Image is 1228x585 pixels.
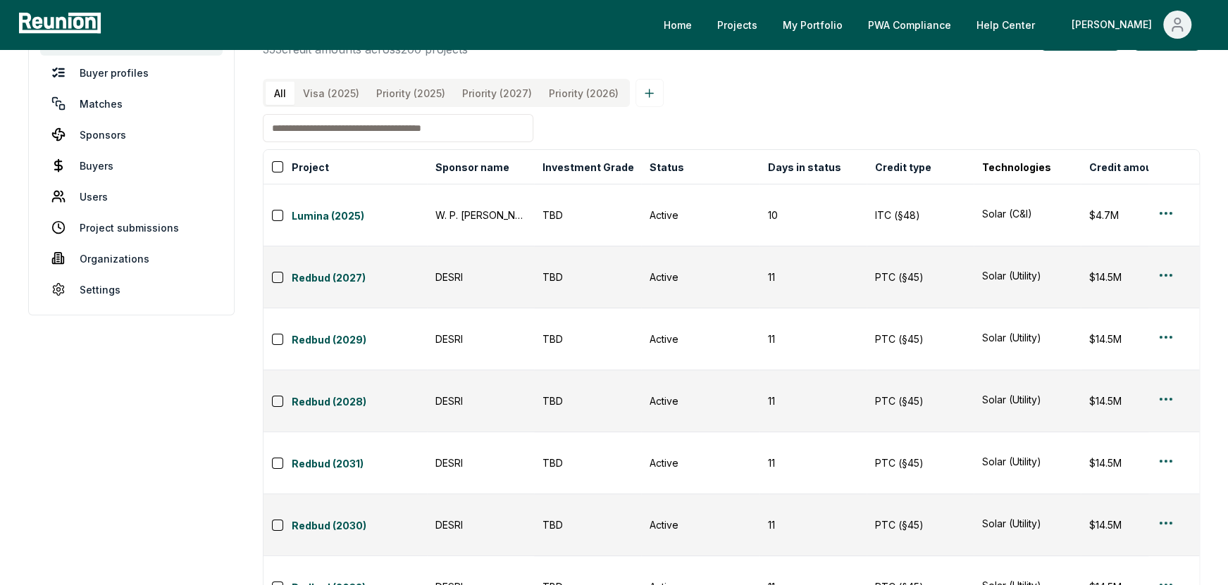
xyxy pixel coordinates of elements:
button: Status [647,153,687,181]
button: Visa (2025) [294,82,368,105]
a: Buyer profiles [40,58,223,87]
div: TBD [542,270,633,284]
div: Active [650,270,751,284]
button: Lumina (2025) [292,206,427,225]
div: PTC (§45) [875,270,965,284]
button: Credit type [872,153,934,181]
button: Solar (Utility) [982,330,1072,345]
a: Sponsors [40,120,223,149]
button: Priority (2026) [540,82,627,105]
a: Help Center [965,11,1046,39]
div: PTC (§45) [875,517,965,532]
button: [PERSON_NAME] [1060,11,1203,39]
div: TBD [542,394,633,408]
a: Users [40,182,223,210]
div: PTC (§45) [875,394,965,408]
a: Matches [40,89,223,118]
div: $14.5M [1089,270,1202,284]
div: $14.5M [1089,517,1202,532]
button: Credit amount [1086,153,1165,181]
button: Redbud (2028) [292,391,427,411]
a: Lumina (2025) [292,208,427,225]
button: Priority (2027) [454,82,540,105]
div: DESRI [435,332,526,346]
button: Project [289,153,332,181]
button: Days in status [765,153,844,181]
button: Redbud (2029) [292,329,427,349]
div: 11 [768,394,858,408]
a: Projects [706,11,769,39]
button: Solar (Utility) [982,392,1072,407]
button: Redbud (2030) [292,515,427,535]
div: DESRI [435,270,526,284]
a: PWA Compliance [857,11,962,39]
a: My Portfolio [771,11,854,39]
div: PTC (§45) [875,455,965,470]
div: ITC (§48) [875,208,965,222]
a: Redbud (2029) [292,332,427,349]
div: $4.7M [1089,208,1202,222]
button: Solar (Utility) [982,516,1072,531]
button: Investment Grade [540,153,637,181]
div: TBD [542,455,633,470]
div: Active [650,455,751,470]
div: TBD [542,517,633,532]
div: $14.5M [1089,394,1202,408]
div: $14.5M [1089,455,1202,470]
a: Organizations [40,244,223,272]
div: DESRI [435,455,526,470]
button: Solar (Utility) [982,268,1072,283]
div: PTC (§45) [875,332,965,346]
div: Active [650,394,751,408]
button: Redbud (2031) [292,453,427,473]
button: All [266,82,294,105]
a: Settings [40,275,223,303]
a: Redbud (2028) [292,394,427,411]
div: 11 [768,270,858,284]
div: 11 [768,517,858,532]
div: 10 [768,208,858,222]
div: DESRI [435,394,526,408]
div: Active [650,208,751,222]
a: Buyers [40,151,223,180]
div: 11 [768,332,858,346]
div: W. P. [PERSON_NAME] [435,208,526,222]
button: Solar (Utility) [982,454,1072,469]
a: Redbud (2030) [292,518,427,535]
div: $14.5M [1089,332,1202,346]
div: TBD [542,332,633,346]
button: Priority (2025) [368,82,454,105]
div: 11 [768,455,858,470]
a: Project submissions [40,213,223,241]
div: Active [650,332,751,346]
div: [PERSON_NAME] [1072,11,1158,39]
a: Home [652,11,703,39]
a: Redbud (2027) [292,270,427,287]
div: TBD [542,208,633,222]
p: 353 credit amounts across 200 projects [263,41,468,58]
button: Sponsor name [433,153,512,181]
div: DESRI [435,517,526,532]
button: Redbud (2027) [292,268,427,287]
a: Redbud (2031) [292,456,427,473]
nav: Main [652,11,1214,39]
div: Active [650,517,751,532]
button: Solar (C&I) [982,206,1072,221]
